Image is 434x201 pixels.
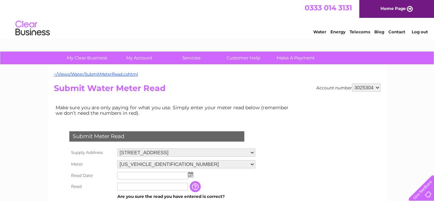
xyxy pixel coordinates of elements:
[68,147,116,158] th: Supply Address
[350,29,370,34] a: Telecoms
[59,52,115,64] a: My Clear Business
[15,18,50,39] img: logo.png
[163,52,220,64] a: Services
[68,170,116,181] th: Read Date
[68,181,116,192] th: Read
[330,29,345,34] a: Energy
[54,83,380,97] h2: Submit Water Meter Read
[388,29,405,34] a: Contact
[411,29,427,34] a: Log out
[116,192,257,201] td: Are you sure the read you have entered is correct?
[69,131,244,142] div: Submit Meter Read
[188,172,193,177] img: ...
[54,103,294,118] td: Make sure you are only paying for what you use. Simply enter your meter read below (remember we d...
[267,52,324,64] a: Make A Payment
[190,181,202,192] input: Information
[313,29,326,34] a: Water
[215,52,272,64] a: Customer Help
[111,52,167,64] a: My Account
[305,3,352,12] a: 0333 014 3131
[68,158,116,170] th: Meter
[55,4,379,33] div: Clear Business is a trading name of Verastar Limited (registered in [GEOGRAPHIC_DATA] No. 3667643...
[374,29,384,34] a: Blog
[316,83,380,92] div: Account number
[54,71,138,77] a: ~/Views/Water/SubmitMeterRead.cshtml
